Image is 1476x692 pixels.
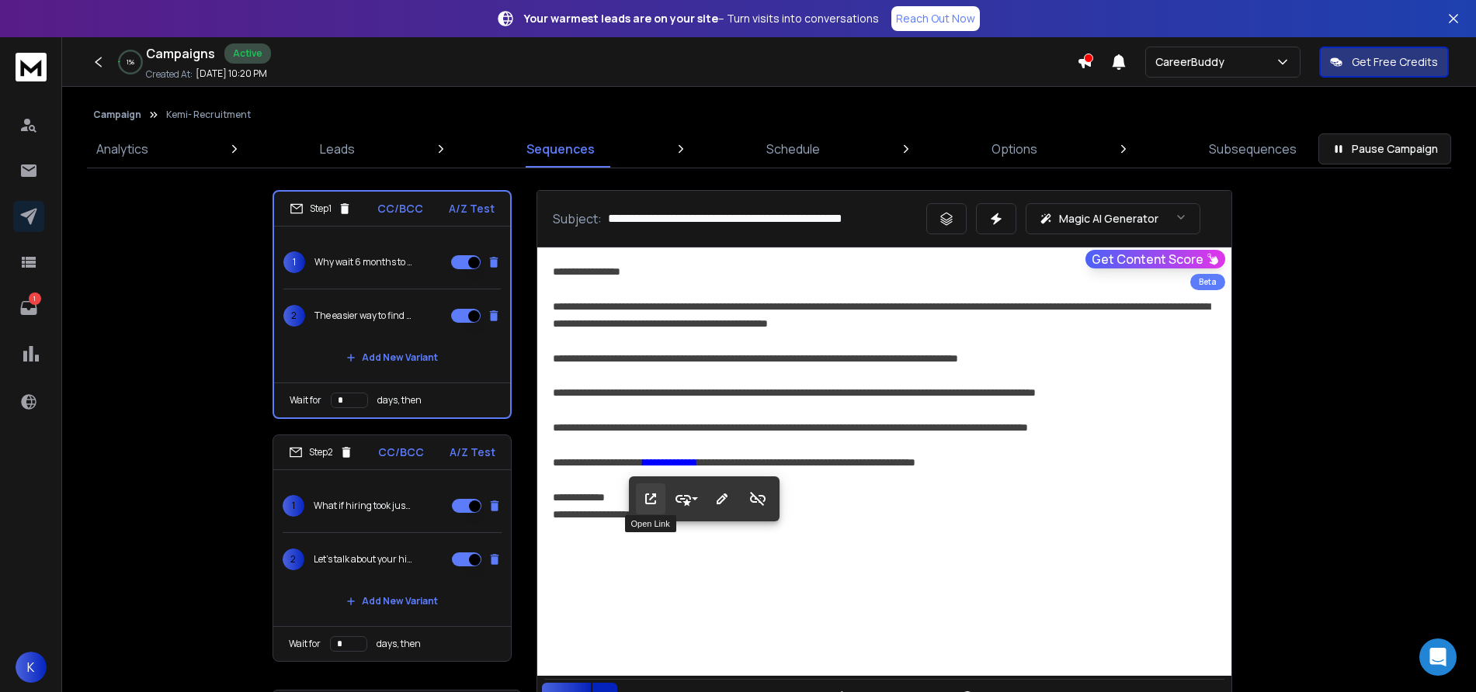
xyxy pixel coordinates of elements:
button: Add New Variant [334,342,450,373]
p: Magic AI Generator [1059,211,1158,227]
button: Pause Campaign [1318,133,1451,164]
p: A/Z Test [450,445,495,460]
p: CC/BCC [377,201,423,216]
li: Step2CC/BCCA/Z Test1What if hiring took just 7 business days?2Let's talk about your hiring speed ... [273,434,512,662]
button: Get Free Credits [1319,47,1449,78]
button: K [16,652,47,683]
li: Step1CC/BCCA/Z Test1Why wait 6 months to hire when it can take 7 days?2The easier way to find the... [273,190,512,419]
div: Beta [1190,274,1225,290]
div: Open Link [625,515,676,532]
p: [DATE] 10:20 PM [196,67,267,80]
p: CareerBuddy [1155,54,1231,70]
span: 1 [283,251,305,273]
p: Wait for [289,638,321,650]
span: 2 [283,305,305,327]
p: – Turn visits into conversations [524,11,879,26]
p: Options [992,140,1037,158]
a: Options [982,130,1047,168]
button: Campaign [93,109,141,121]
div: Step 2 [289,445,353,459]
p: Created At: [146,68,193,81]
p: 1 [29,292,41,305]
span: 1 [283,495,304,517]
p: Leads [320,140,355,158]
a: Analytics [87,130,158,168]
button: Add New Variant [334,586,450,617]
div: Step 1 [290,202,352,216]
span: 2 [283,548,304,570]
a: Leads [311,130,364,168]
a: 1 [13,292,44,324]
p: 1 % [127,57,134,67]
a: Sequences [517,130,604,168]
a: Subsequences [1200,130,1306,168]
p: days, then [377,638,421,650]
p: Reach Out Now [896,11,975,26]
p: days, then [377,394,422,407]
button: Get Content Score [1085,250,1225,268]
button: Unlink [743,483,773,514]
p: Kemi- Recruitment [166,109,251,121]
a: Schedule [757,130,829,168]
p: Wait for [290,394,321,407]
p: CC/BCC [378,445,424,460]
p: What if hiring took just 7 business days? [314,500,413,512]
p: Analytics [96,140,148,158]
p: Subsequences [1209,140,1297,158]
img: logo [16,53,47,81]
p: A/Z Test [449,201,495,216]
h1: Campaigns [146,44,215,63]
a: Reach Out Now [891,6,980,31]
p: Why wait 6 months to hire when it can take 7 days? [314,256,414,268]
div: Active [224,43,271,64]
button: Edit Link [707,483,737,514]
p: Schedule [766,140,820,158]
p: Get Free Credits [1352,54,1438,70]
strong: Your warmest leads are on your site [524,11,718,26]
button: Magic AI Generator [1026,203,1200,234]
p: Subject: [553,209,602,228]
p: Sequences [526,140,595,158]
div: Open Intercom Messenger [1419,638,1457,676]
p: The easier way to find the right people [314,310,414,322]
p: Let's talk about your hiring speed and quality [314,553,413,566]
